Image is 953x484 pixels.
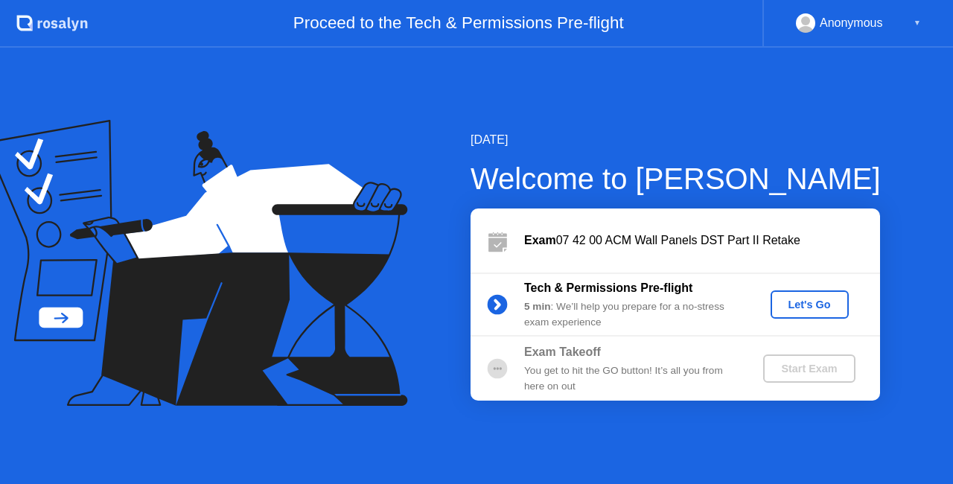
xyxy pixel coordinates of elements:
b: Exam [524,234,556,246]
div: Start Exam [769,363,849,375]
button: Start Exam [763,354,855,383]
button: Let's Go [771,290,849,319]
b: 5 min [524,301,551,312]
b: Tech & Permissions Pre-flight [524,281,692,294]
div: : We’ll help you prepare for a no-stress exam experience [524,299,739,330]
div: ▼ [914,13,921,33]
div: Anonymous [820,13,883,33]
div: Welcome to [PERSON_NAME] [471,156,881,201]
b: Exam Takeoff [524,346,601,358]
div: 07 42 00 ACM Wall Panels DST Part II Retake [524,232,880,249]
div: You get to hit the GO button! It’s all you from here on out [524,363,739,394]
div: [DATE] [471,131,881,149]
div: Let's Go [777,299,843,311]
